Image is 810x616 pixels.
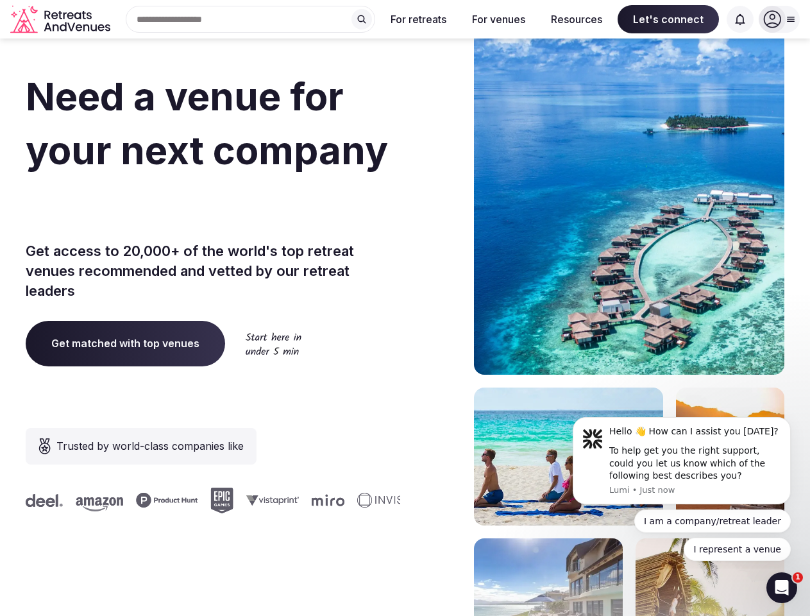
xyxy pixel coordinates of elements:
svg: Retreats and Venues company logo [10,5,113,34]
svg: Vistaprint company logo [246,495,299,506]
iframe: Intercom notifications message [553,406,810,569]
img: Start here in under 5 min [246,332,301,355]
iframe: Intercom live chat [766,572,797,603]
img: yoga on tropical beach [474,388,663,526]
a: Get matched with top venues [26,321,225,366]
svg: Epic Games company logo [210,488,233,513]
span: Let's connect [618,5,719,33]
button: Resources [541,5,612,33]
button: For retreats [380,5,457,33]
button: For venues [462,5,536,33]
svg: Miro company logo [312,494,344,506]
a: Visit the homepage [10,5,113,34]
span: Need a venue for your next company [26,73,388,173]
img: woman sitting in back of truck with camels [676,388,784,526]
span: Trusted by world-class companies like [56,438,244,454]
p: Get access to 20,000+ of the world's top retreat venues recommended and vetted by our retreat lea... [26,241,400,300]
svg: Invisible company logo [357,493,428,508]
span: 1 [793,572,803,583]
svg: Deel company logo [26,494,63,507]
